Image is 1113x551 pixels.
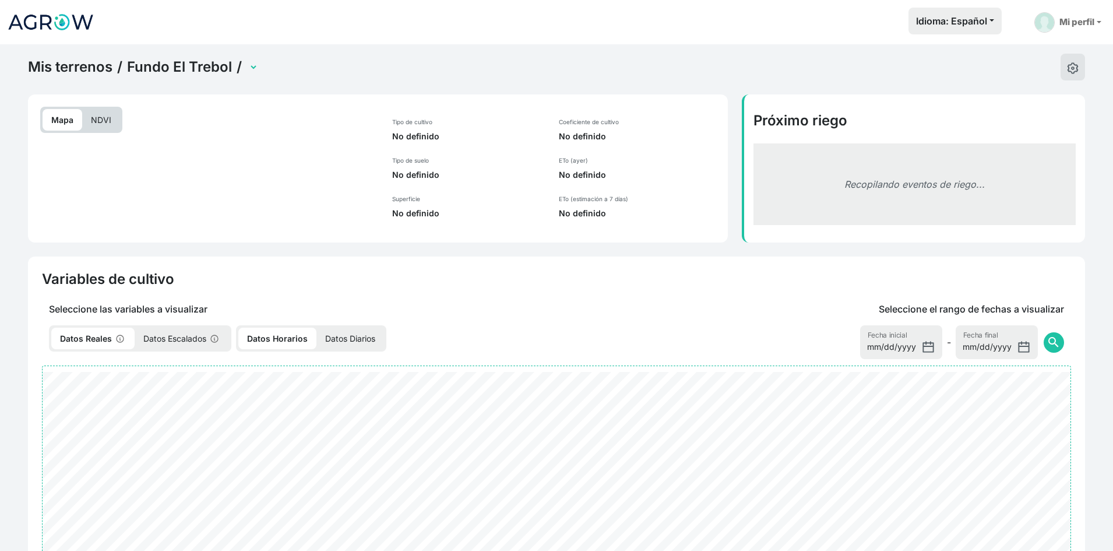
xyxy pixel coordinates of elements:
[844,178,985,190] em: Recopilando eventos de riego...
[238,328,316,349] p: Datos Horarios
[908,8,1002,34] button: Idioma: Español
[43,109,82,131] p: Mapa
[1044,332,1064,353] button: search
[753,112,1076,129] h4: Próximo riego
[1030,8,1106,37] a: Mi perfil
[316,328,384,349] p: Datos Diarios
[1047,335,1061,349] span: search
[246,58,258,76] select: Terrain Selector
[392,156,545,164] p: Tipo de suelo
[392,208,545,219] p: No definido
[392,131,545,142] p: No definido
[559,169,718,181] p: No definido
[1067,62,1079,74] img: edit
[559,118,718,126] p: Coeficiente de cultivo
[117,58,122,76] span: /
[7,8,94,37] img: Agrow Analytics
[559,195,718,203] p: ETo (estimación a 7 días)
[947,335,951,349] span: -
[879,302,1064,316] p: Seleccione el rango de fechas a visualizar
[392,195,545,203] p: Superficie
[28,58,112,76] a: Mis terrenos
[559,131,718,142] p: No definido
[1034,12,1055,33] img: User
[237,58,242,76] span: /
[82,109,120,131] p: NDVI
[42,271,174,288] h4: Variables de cultivo
[51,328,135,349] p: Datos Reales
[127,58,232,76] a: Fundo El Trebol
[392,169,545,181] p: No definido
[135,328,229,349] p: Datos Escalados
[559,156,718,164] p: ETo (ayer)
[392,118,545,126] p: Tipo de cultivo
[559,208,718,219] p: No definido
[42,302,636,316] p: Seleccione las variables a visualizar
